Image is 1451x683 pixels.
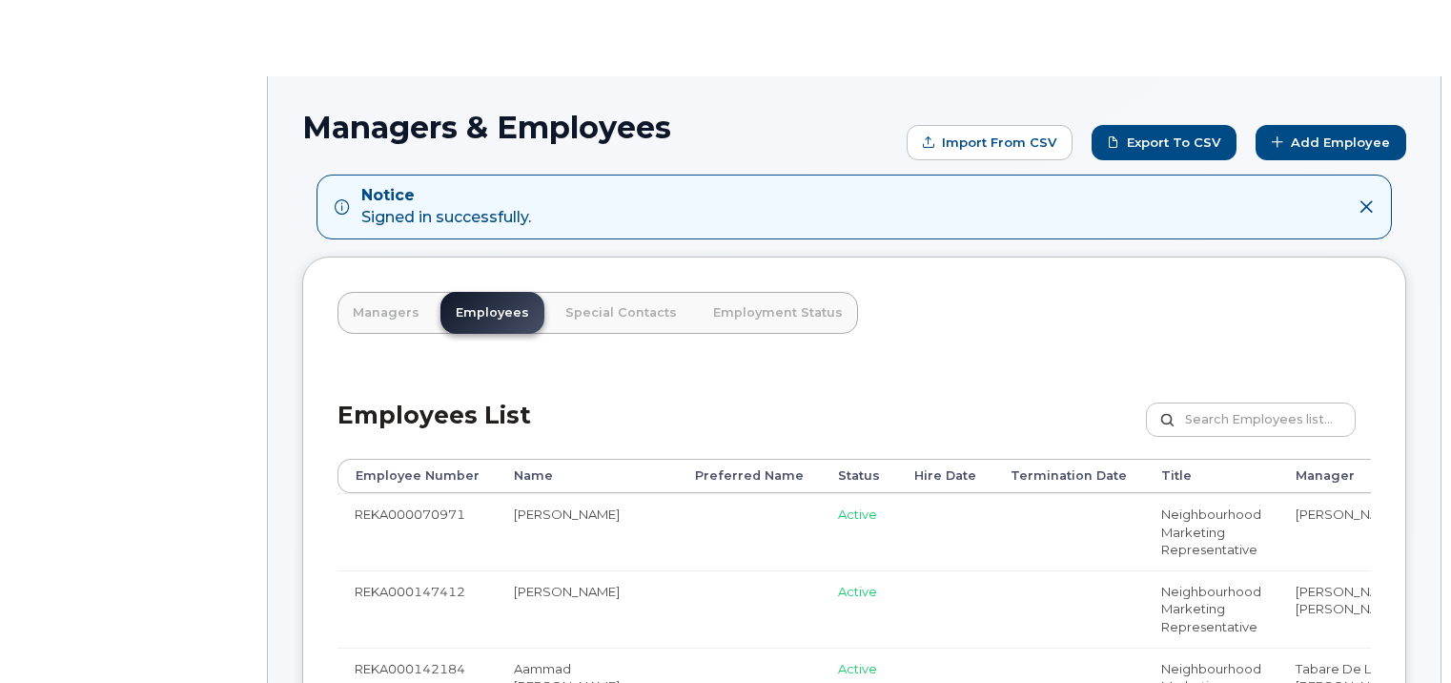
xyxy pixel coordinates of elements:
[440,292,544,334] a: Employees
[993,459,1144,493] th: Termination Date
[337,459,497,493] th: Employee Number
[337,292,435,334] a: Managers
[550,292,692,334] a: Special Contacts
[907,125,1073,160] form: Import from CSV
[497,459,678,493] th: Name
[1092,125,1236,160] a: Export to CSV
[678,459,821,493] th: Preferred Name
[1296,583,1442,601] li: [PERSON_NAME]
[361,185,531,229] div: Signed in successfully.
[1296,600,1442,618] li: [PERSON_NAME]
[361,185,531,207] strong: Notice
[337,570,497,648] td: REKA000147412
[838,584,877,599] span: Active
[698,292,858,334] a: Employment Status
[1296,506,1442,524] li: [PERSON_NAME]
[337,403,531,459] h2: Employees List
[497,493,678,570] td: [PERSON_NAME]
[897,459,993,493] th: Hire Date
[1144,570,1278,648] td: Neighbourhood Marketing Representative
[497,570,678,648] td: [PERSON_NAME]
[1144,459,1278,493] th: Title
[838,507,877,522] span: Active
[1144,493,1278,570] td: Neighbourhood Marketing Representative
[1256,125,1406,160] a: Add Employee
[337,493,497,570] td: REKA000070971
[302,111,897,144] h1: Managers & Employees
[838,661,877,676] span: Active
[821,459,897,493] th: Status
